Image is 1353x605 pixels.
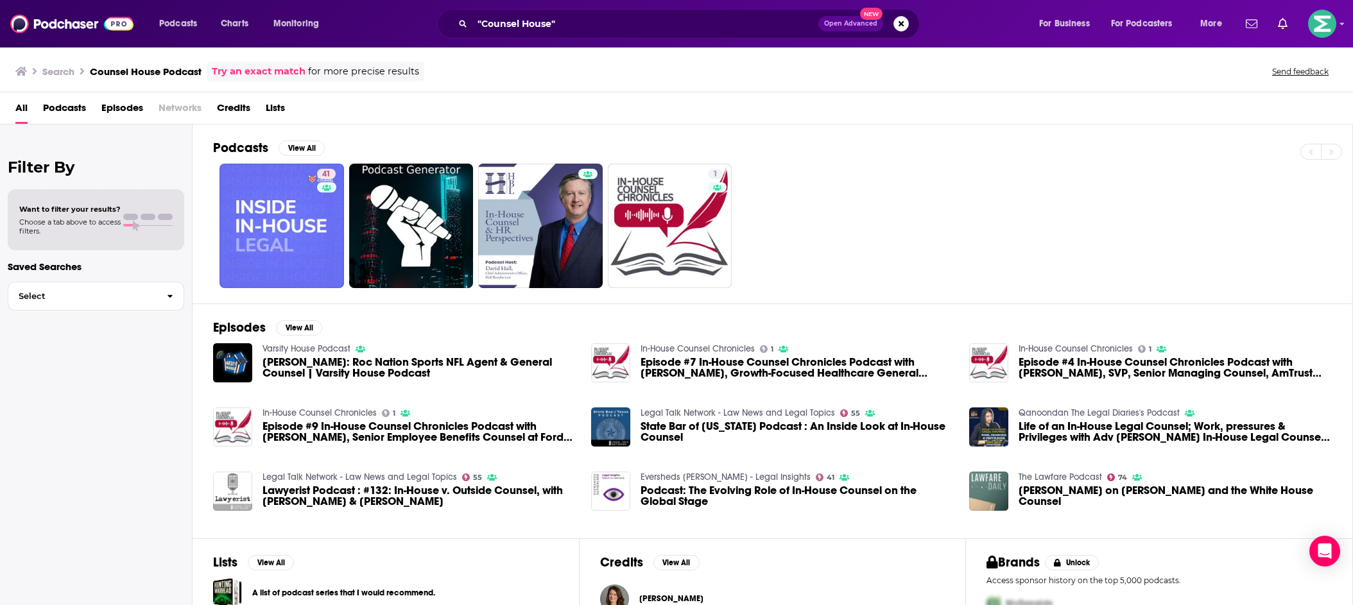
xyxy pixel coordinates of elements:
a: All [15,98,28,124]
a: In-House Counsel Chronicles [1019,343,1133,354]
div: Open Intercom Messenger [1309,536,1340,567]
span: 41 [322,168,331,181]
a: The Lawfare Podcast [1019,472,1102,482]
span: Want to filter your results? [19,205,121,214]
span: State Bar of [US_STATE] Podcast : An Inside Look at In-House Counsel [641,421,954,443]
span: Episode #9 In-House Counsel Chronicles Podcast with [PERSON_NAME], Senior Employee Benefits Couns... [263,421,576,443]
a: 1 [382,409,396,417]
a: In-House Counsel Chronicles [263,407,377,418]
span: 1 [393,411,395,416]
img: Episode #9 In-House Counsel Chronicles Podcast with Jen Noble, Senior Employee Benefits Counsel a... [213,407,252,447]
button: open menu [264,13,336,34]
h2: Brands [987,554,1040,570]
a: In-House Counsel Chronicles [641,343,755,354]
a: 55 [840,409,861,417]
a: Bob Bauer on Trump and the White House Counsel [1019,485,1332,507]
a: Charts [212,13,256,34]
button: Unlock [1045,555,1099,570]
span: Monitoring [273,15,319,33]
h2: Filter By [8,158,184,176]
span: Select [8,292,157,300]
a: State Bar of Texas Podcast : An Inside Look at In-House Counsel [641,421,954,443]
span: 74 [1118,475,1127,481]
p: Access sponsor history on the top 5,000 podcasts. [987,575,1332,585]
a: Episode #9 In-House Counsel Chronicles Podcast with Jen Noble, Senior Employee Benefits Counsel a... [263,421,576,443]
a: Podcasts [43,98,86,124]
a: 41 [317,169,336,179]
a: Show notifications dropdown [1273,13,1293,35]
a: Kate Shaw [639,593,703,604]
span: 1 [713,168,718,181]
img: Episode #4 In-House Counsel Chronicles Podcast with Kelley Barnett, SVP, Senior Managing Counsel,... [969,343,1008,382]
span: Logged in as LKassela [1308,10,1336,38]
a: Show notifications dropdown [1241,13,1263,35]
span: More [1200,15,1222,33]
span: 55 [851,411,860,416]
img: Episode #7 In-House Counsel Chronicles Podcast with Joe Schohl, Growth-Focused Healthcare General... [591,343,630,382]
a: Varsity House Podcast [263,343,350,354]
a: EpisodesView All [213,320,322,336]
span: 55 [473,475,482,481]
a: Credits [217,98,250,124]
a: 1 [760,345,774,353]
button: View All [653,555,700,570]
button: open menu [1030,13,1106,34]
span: Podcasts [159,15,197,33]
a: Lawyerist Podcast : #132: In-House v. Outside Counsel, with Adam Losey & Elliot Miller [213,472,252,511]
button: Open AdvancedNew [818,16,883,31]
span: For Podcasters [1111,15,1173,33]
a: Kim Miale: Roc Nation Sports NFL Agent & General Counsel | Varsity House Podcast [263,357,576,379]
span: Episode #7 In-House Counsel Chronicles Podcast with [PERSON_NAME], Growth-Focused Healthcare Gene... [641,357,954,379]
button: View All [276,320,322,336]
img: Kim Miale: Roc Nation Sports NFL Agent & General Counsel | Varsity House Podcast [213,343,252,382]
button: Select [8,282,184,311]
a: Legal Talk Network - Law News and Legal Topics [263,472,457,482]
span: Episode #4 In-House Counsel Chronicles Podcast with [PERSON_NAME], SVP, Senior Managing Counsel, ... [1019,357,1332,379]
a: Life of an In-House Legal Counsel; Work, pressures & Privileges with Adv Amna Iqbal In-House Lega... [1019,421,1332,443]
span: for more precise results [308,64,419,79]
span: [PERSON_NAME]: Roc Nation Sports NFL Agent & General Counsel | Varsity House Podcast [263,357,576,379]
a: Try an exact match [212,64,306,79]
a: PodcastsView All [213,140,325,156]
span: New [860,8,883,20]
span: Lawyerist Podcast : #132: In-House v. Outside Counsel, with [PERSON_NAME] & [PERSON_NAME] [263,485,576,507]
button: View All [248,555,294,570]
a: Podcast: The Evolving Role of In-House Counsel on the Global Stage [591,472,630,511]
a: Qanoondan The Legal Diaries's Podcast [1019,407,1180,418]
span: 1 [1149,346,1151,352]
h3: Search [42,65,74,78]
button: Send feedback [1268,66,1332,77]
a: Life of an In-House Legal Counsel; Work, pressures & Privileges with Adv Amna Iqbal In-House Lega... [969,407,1008,447]
button: Show profile menu [1308,10,1336,38]
span: 1 [771,346,773,352]
a: Legal Talk Network - Law News and Legal Topics [641,407,835,418]
a: 74 [1107,473,1128,481]
a: A list of podcast series that I would recommend. [252,586,435,600]
img: Podchaser - Follow, Share and Rate Podcasts [10,12,134,36]
span: Charts [221,15,248,33]
a: 1 [1138,345,1152,353]
img: State Bar of Texas Podcast : An Inside Look at In-House Counsel [591,407,630,447]
img: Bob Bauer on Trump and the White House Counsel [969,472,1008,511]
a: 1 [608,164,732,288]
button: open menu [1103,13,1191,34]
a: Lawyerist Podcast : #132: In-House v. Outside Counsel, with Adam Losey & Elliot Miller [263,485,576,507]
a: Episode #7 In-House Counsel Chronicles Podcast with Joe Schohl, Growth-Focused Healthcare General... [641,357,954,379]
p: Saved Searches [8,260,184,273]
a: Eversheds Sutherland - Legal Insights [641,472,811,482]
a: Lists [266,98,285,124]
a: Episodes [101,98,143,124]
span: Networks [159,98,202,124]
h2: Episodes [213,320,266,336]
a: 55 [462,473,483,481]
a: Podcast: The Evolving Role of In-House Counsel on the Global Stage [641,485,954,507]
